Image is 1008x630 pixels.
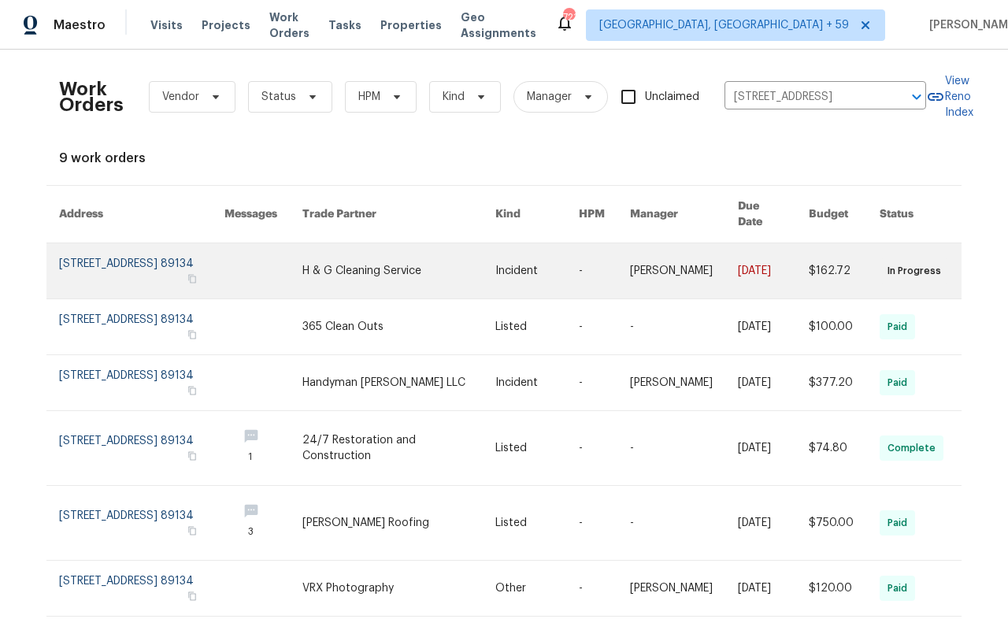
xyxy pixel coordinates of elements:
button: Copy Address [185,449,199,463]
td: - [566,299,617,355]
td: Listed [483,411,566,486]
td: - [617,299,725,355]
td: - [566,411,617,486]
td: - [566,486,617,561]
td: Incident [483,355,566,411]
span: Unclaimed [645,89,699,106]
td: - [566,355,617,411]
h2: Work Orders [59,81,124,113]
div: 721 [563,9,574,25]
td: Other [483,561,566,617]
th: Kind [483,186,566,243]
td: - [566,243,617,299]
th: HPM [566,186,617,243]
td: [PERSON_NAME] [617,355,725,411]
th: Budget [796,186,867,243]
input: Enter in an address [724,85,882,109]
td: [PERSON_NAME] [617,561,725,617]
div: 9 work orders [59,150,949,166]
td: 24/7 Restoration and Construction [290,411,483,486]
th: Messages [212,186,290,243]
td: H & G Cleaning Service [290,243,483,299]
td: [PERSON_NAME] [617,243,725,299]
span: Manager [527,89,572,105]
th: Address [46,186,212,243]
span: Vendor [162,89,199,105]
td: Listed [483,486,566,561]
th: Manager [617,186,725,243]
button: Copy Address [185,328,199,342]
button: Open [906,86,928,108]
span: Tasks [328,20,361,31]
td: 365 Clean Outs [290,299,483,355]
th: Due Date [725,186,796,243]
td: Incident [483,243,566,299]
span: HPM [358,89,380,105]
span: Maestro [54,17,106,33]
button: Copy Address [185,589,199,603]
td: - [617,486,725,561]
button: Copy Address [185,272,199,286]
span: Work Orders [269,9,309,41]
span: Projects [202,17,250,33]
a: View Reno Index [926,73,973,120]
span: Properties [380,17,442,33]
button: Copy Address [185,524,199,538]
td: - [617,411,725,486]
td: VRX Photography [290,561,483,617]
span: [GEOGRAPHIC_DATA], [GEOGRAPHIC_DATA] + 59 [599,17,849,33]
span: Visits [150,17,183,33]
th: Status [867,186,962,243]
td: Handyman [PERSON_NAME] LLC [290,355,483,411]
td: - [566,561,617,617]
span: Status [261,89,296,105]
button: Copy Address [185,384,199,398]
td: Listed [483,299,566,355]
span: Geo Assignments [461,9,536,41]
span: Kind [443,89,465,105]
th: Trade Partner [290,186,483,243]
td: [PERSON_NAME] Roofing [290,486,483,561]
